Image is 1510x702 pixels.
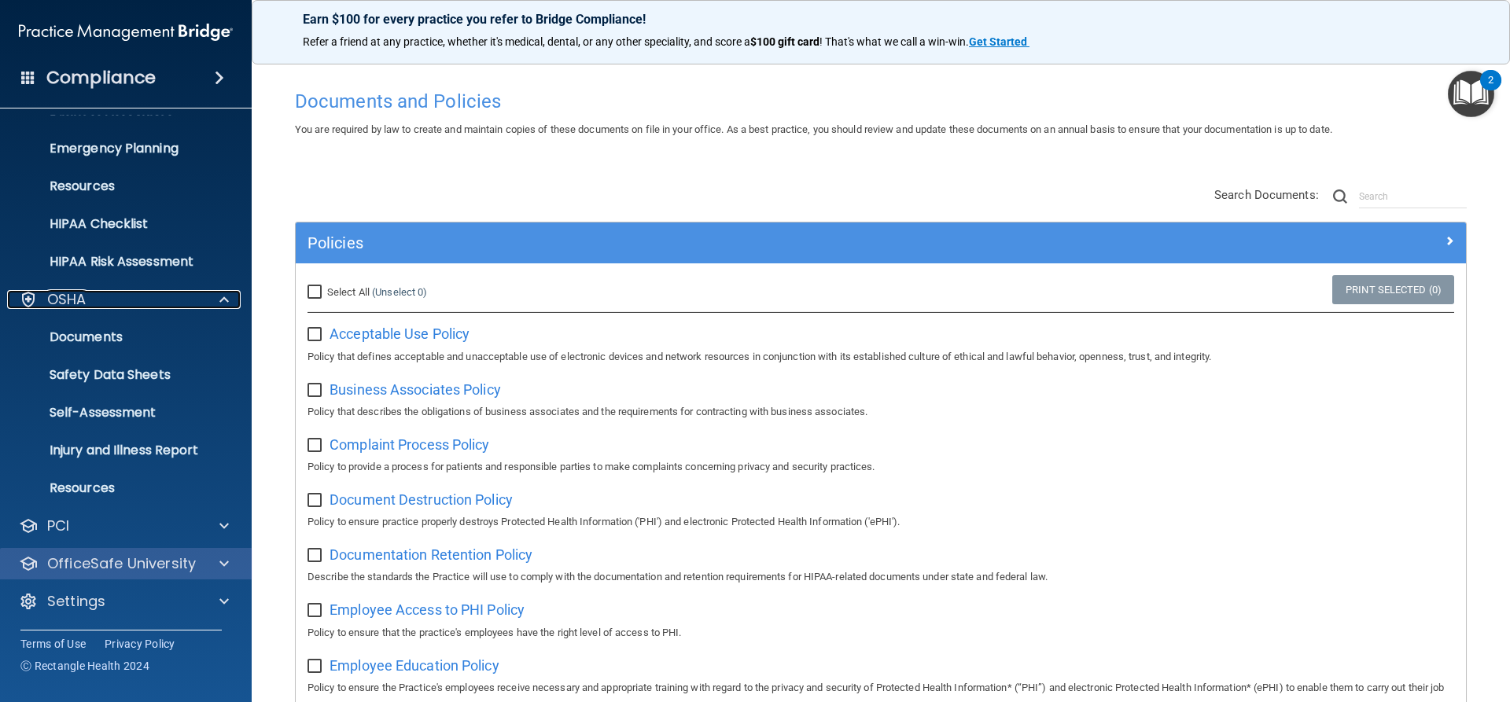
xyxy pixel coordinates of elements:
[10,216,225,232] p: HIPAA Checklist
[10,178,225,194] p: Resources
[969,35,1027,48] strong: Get Started
[19,290,229,309] a: OSHA
[372,286,427,298] a: (Unselect 0)
[1448,71,1494,117] button: Open Resource Center, 2 new notifications
[308,402,1454,421] p: Policy that describes the obligations of business associates and the requirements for contracting...
[1332,275,1454,304] a: Print Selected (0)
[1488,80,1493,101] div: 2
[19,17,233,48] img: PMB logo
[308,234,1162,252] h5: Policies
[303,35,750,48] span: Refer a friend at any practice, whether it's medical, dental, or any other speciality, and score a
[308,458,1454,476] p: Policy to provide a process for patients and responsible parties to make complaints concerning pr...
[10,405,225,421] p: Self-Assessment
[330,381,501,398] span: Business Associates Policy
[303,12,1459,27] p: Earn $100 for every practice you refer to Bridge Compliance!
[47,592,105,611] p: Settings
[10,254,225,270] p: HIPAA Risk Assessment
[330,546,532,563] span: Documentation Retention Policy
[20,636,86,652] a: Terms of Use
[1333,189,1347,204] img: ic-search.3b580494.png
[308,513,1454,531] p: Policy to ensure practice properly destroys Protected Health Information ('PHI') and electronic P...
[10,367,225,383] p: Safety Data Sheets
[10,103,225,119] p: Business Associates
[295,123,1332,135] span: You are required by law to create and maintain copies of these documents on file in your office. ...
[308,568,1454,586] p: Describe the standards the Practice will use to comply with the documentation and retention requi...
[47,516,69,535] p: PCI
[46,67,156,89] h4: Compliance
[308,286,326,299] input: Select All (Unselect 0)
[105,636,175,652] a: Privacy Policy
[327,286,370,298] span: Select All
[10,141,225,156] p: Emergency Planning
[819,35,969,48] span: ! That's what we call a win-win.
[19,516,229,535] a: PCI
[330,325,470,342] span: Acceptable Use Policy
[750,35,819,48] strong: $100 gift card
[10,329,225,345] p: Documents
[330,657,499,674] span: Employee Education Policy
[19,554,229,573] a: OfficeSafe University
[1214,188,1319,202] span: Search Documents:
[10,443,225,458] p: Injury and Illness Report
[330,491,513,508] span: Document Destruction Policy
[330,436,489,453] span: Complaint Process Policy
[47,290,87,309] p: OSHA
[47,554,196,573] p: OfficeSafe University
[295,91,1467,112] h4: Documents and Policies
[20,658,149,674] span: Ⓒ Rectangle Health 2024
[308,347,1454,366] p: Policy that defines acceptable and unacceptable use of electronic devices and network resources i...
[308,230,1454,255] a: Policies
[969,35,1029,48] a: Get Started
[10,480,225,496] p: Resources
[330,601,525,618] span: Employee Access to PHI Policy
[308,623,1454,642] p: Policy to ensure that the practice's employees have the right level of access to PHI.
[1359,185,1467,208] input: Search
[19,592,229,611] a: Settings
